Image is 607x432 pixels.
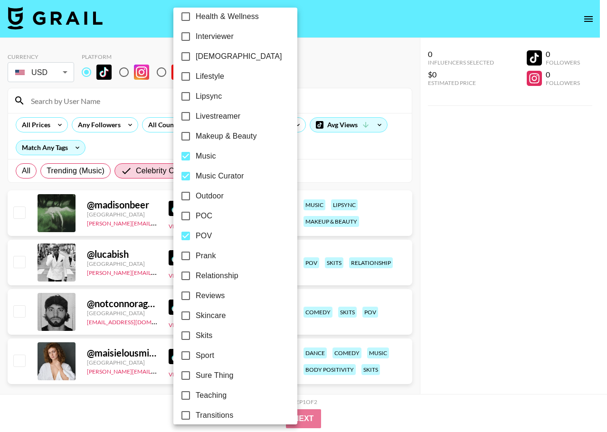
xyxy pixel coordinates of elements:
[560,385,596,421] iframe: Drift Widget Chat Controller
[196,11,259,22] span: Health & Wellness
[196,390,227,401] span: Teaching
[196,230,212,242] span: POV
[196,210,212,222] span: POC
[196,370,233,381] span: Sure Thing
[196,290,225,301] span: Reviews
[196,310,226,321] span: Skincare
[196,410,233,421] span: Transitions
[196,190,224,202] span: Outdoor
[196,270,238,282] span: Relationship
[196,71,224,82] span: Lifestyle
[196,51,282,62] span: [DEMOGRAPHIC_DATA]
[196,111,240,122] span: Livestreamer
[196,31,234,42] span: Interviewer
[196,150,216,162] span: Music
[196,250,216,262] span: Prank
[196,170,244,182] span: Music Curator
[196,131,257,142] span: Makeup & Beauty
[196,91,222,102] span: Lipsync
[196,350,214,361] span: Sport
[196,330,212,341] span: Skits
